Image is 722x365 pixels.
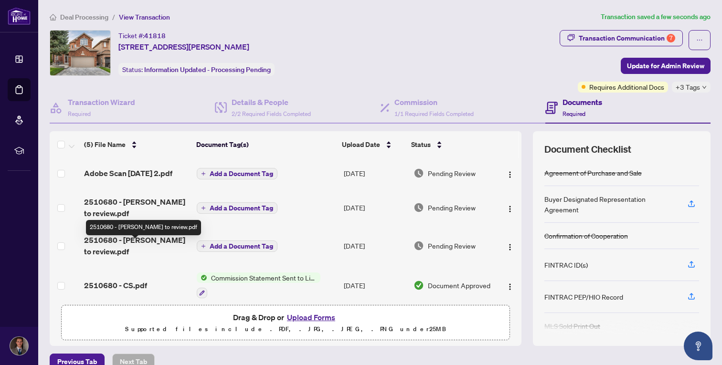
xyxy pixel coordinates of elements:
[676,82,700,93] span: +3 Tags
[68,96,135,108] h4: Transaction Wizard
[50,14,56,21] span: home
[502,166,518,181] button: Logo
[118,30,166,41] div: Ticket #:
[67,323,504,335] p: Supported files include .PDF, .JPG, .JPEG, .PNG under 25 MB
[414,202,424,213] img: Document Status
[210,170,273,177] span: Add a Document Tag
[197,168,277,179] button: Add a Document Tag
[210,243,273,250] span: Add a Document Tag
[197,202,277,214] button: Add a Document Tag
[197,272,207,283] img: Status Icon
[197,272,320,298] button: Status IconCommission Statement Sent to Listing Brokerage
[112,11,115,22] li: /
[621,58,711,74] button: Update for Admin Review
[50,31,110,75] img: IMG-N12148717_1.jpg
[428,240,476,251] span: Pending Review
[144,31,166,40] span: 41818
[60,13,108,21] span: Deal Processing
[192,131,339,158] th: Document Tag(s)
[118,41,249,52] span: [STREET_ADDRESS][PERSON_NAME]
[62,305,510,341] span: Drag & Drop orUpload FormsSupported files include .PDF, .JPG, .JPEG, .PNG under25MB
[544,230,628,241] div: Confirmation of Cooperation
[407,131,494,158] th: Status
[197,240,277,252] button: Add a Document Tag
[544,167,642,178] div: Agreement of Purchase and Sale
[414,168,424,178] img: Document Status
[207,272,320,283] span: Commission Statement Sent to Listing Brokerage
[210,205,273,211] span: Add a Document Tag
[428,168,476,178] span: Pending Review
[589,82,664,92] span: Requires Additional Docs
[563,110,585,117] span: Required
[428,202,476,213] span: Pending Review
[340,188,410,227] td: [DATE]
[84,167,172,179] span: Adobe Scan [DATE] 2.pdf
[627,58,704,73] span: Update for Admin Review
[197,240,277,252] button: Add a Document Tag
[84,280,147,291] span: 2510680 - CS.pdf
[342,139,380,150] span: Upload Date
[414,280,424,291] img: Document Status
[394,110,474,117] span: 1/1 Required Fields Completed
[506,205,514,213] img: Logo
[544,143,631,156] span: Document Checklist
[502,278,518,293] button: Logo
[284,311,338,323] button: Upload Forms
[144,65,271,74] span: Information Updated - Processing Pending
[197,202,277,214] button: Add a Document Tag
[340,265,410,306] td: [DATE]
[544,194,676,215] div: Buyer Designated Representation Agreement
[502,238,518,253] button: Logo
[563,96,602,108] h4: Documents
[667,34,675,42] div: 7
[86,220,201,235] div: 2510680 - [PERSON_NAME] to review.pdf
[84,234,189,257] span: 2510680 - [PERSON_NAME] to review.pdf
[340,158,410,188] td: [DATE]
[8,7,31,25] img: logo
[579,31,675,46] div: Transaction Communication
[506,283,514,291] img: Logo
[394,96,474,108] h4: Commission
[232,110,311,117] span: 2/2 Required Fields Completed
[201,171,206,176] span: plus
[201,206,206,210] span: plus
[233,311,338,323] span: Drag & Drop or
[506,171,514,178] img: Logo
[118,63,275,76] div: Status:
[411,139,431,150] span: Status
[84,139,126,150] span: (5) File Name
[80,131,192,158] th: (5) File Name
[502,200,518,215] button: Logo
[414,240,424,251] img: Document Status
[544,260,588,270] div: FINTRAC ID(s)
[702,85,707,90] span: down
[119,13,170,21] span: View Transaction
[544,292,623,302] div: FINTRAC PEP/HIO Record
[684,332,712,360] button: Open asap
[232,96,311,108] h4: Details & People
[84,196,189,219] span: 2510680 - [PERSON_NAME] to review.pdf
[338,131,407,158] th: Upload Date
[428,280,490,291] span: Document Approved
[201,244,206,249] span: plus
[601,11,711,22] article: Transaction saved a few seconds ago
[340,227,410,265] td: [DATE]
[10,337,28,355] img: Profile Icon
[68,110,91,117] span: Required
[560,30,683,46] button: Transaction Communication7
[696,37,703,43] span: ellipsis
[506,243,514,251] img: Logo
